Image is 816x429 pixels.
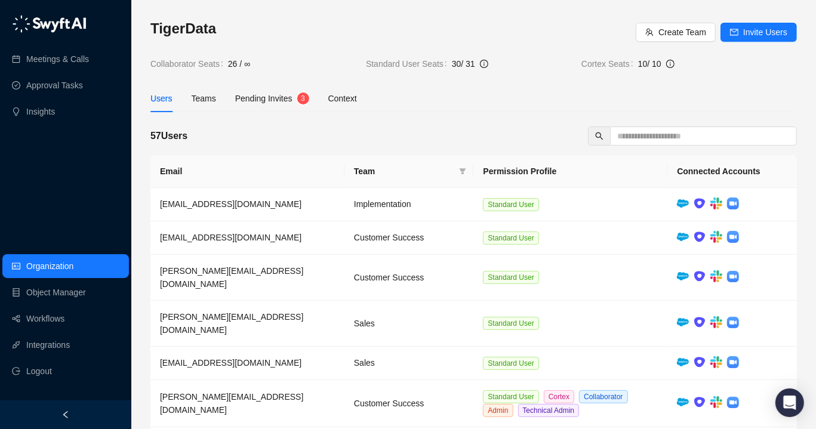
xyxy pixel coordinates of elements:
[727,397,739,409] img: zoom-DkfWWZB2.png
[636,23,716,42] button: Create Team
[228,57,250,70] span: 26 / ∞
[26,100,55,124] a: Insights
[160,233,301,242] span: [EMAIL_ADDRESS][DOMAIN_NAME]
[581,57,638,70] span: Cortex Seats
[694,356,706,368] img: ix+ea6nV3o2uKgAAAABJRU5ErkJggg==
[160,266,303,289] span: [PERSON_NAME][EMAIL_ADDRESS][DOMAIN_NAME]
[459,168,466,175] span: filter
[677,233,689,241] img: salesforce-ChMvK6Xa.png
[694,396,706,408] img: ix+ea6nV3o2uKgAAAABJRU5ErkJggg==
[710,316,722,328] img: slack-Cn3INd-T.png
[61,411,70,419] span: left
[677,199,689,208] img: salesforce-ChMvK6Xa.png
[645,28,654,36] span: team
[12,367,20,375] span: logout
[297,92,309,104] sup: 3
[666,60,675,68] span: info-circle
[483,198,538,211] span: Standard User
[667,155,797,188] th: Connected Accounts
[235,94,292,103] span: Pending Invites
[473,155,667,188] th: Permission Profile
[344,255,474,301] td: Customer Success
[710,270,722,282] img: slack-Cn3INd-T.png
[694,231,706,243] img: ix+ea6nV3o2uKgAAAABJRU5ErkJggg==
[301,94,305,103] span: 3
[743,26,787,39] span: Invite Users
[328,92,357,105] div: Context
[344,347,474,380] td: Sales
[150,57,228,70] span: Collaborator Seats
[160,199,301,209] span: [EMAIL_ADDRESS][DOMAIN_NAME]
[150,129,187,143] h5: 57 Users
[344,380,474,427] td: Customer Success
[26,254,73,278] a: Organization
[150,155,344,188] th: Email
[710,396,722,408] img: slack-Cn3INd-T.png
[344,301,474,347] td: Sales
[638,59,661,69] span: 10 / 10
[26,73,83,97] a: Approval Tasks
[483,390,538,403] span: Standard User
[727,231,739,243] img: zoom-DkfWWZB2.png
[344,188,474,221] td: Implementation
[452,59,475,69] span: 30 / 31
[483,317,538,330] span: Standard User
[483,357,538,370] span: Standard User
[160,312,303,335] span: [PERSON_NAME][EMAIL_ADDRESS][DOMAIN_NAME]
[727,317,739,329] img: zoom-DkfWWZB2.png
[483,404,513,417] span: Admin
[480,60,488,68] span: info-circle
[710,231,722,243] img: slack-Cn3INd-T.png
[483,271,538,284] span: Standard User
[694,270,706,282] img: ix+ea6nV3o2uKgAAAABJRU5ErkJggg==
[26,47,89,71] a: Meetings & Calls
[366,57,452,70] span: Standard User Seats
[694,197,706,209] img: ix+ea6nV3o2uKgAAAABJRU5ErkJggg==
[730,28,738,36] span: mail
[677,398,689,406] img: salesforce-ChMvK6Xa.png
[720,23,797,42] button: Invite Users
[677,358,689,366] img: salesforce-ChMvK6Xa.png
[694,316,706,328] img: ix+ea6nV3o2uKgAAAABJRU5ErkJggg==
[544,390,574,403] span: Cortex
[677,318,689,326] img: salesforce-ChMvK6Xa.png
[26,307,64,331] a: Workflows
[775,388,804,417] div: Open Intercom Messenger
[727,271,739,283] img: zoom-DkfWWZB2.png
[727,356,739,368] img: zoom-DkfWWZB2.png
[12,15,87,33] img: logo-05li4sbe.png
[518,404,580,417] span: Technical Admin
[344,221,474,255] td: Customer Success
[26,280,86,304] a: Object Manager
[727,197,739,209] img: zoom-DkfWWZB2.png
[710,356,722,368] img: slack-Cn3INd-T.png
[160,392,303,415] span: [PERSON_NAME][EMAIL_ADDRESS][DOMAIN_NAME]
[483,232,538,245] span: Standard User
[677,272,689,280] img: salesforce-ChMvK6Xa.png
[150,19,636,38] h3: TigerData
[457,162,469,180] span: filter
[354,165,455,178] span: Team
[658,26,706,39] span: Create Team
[160,358,301,368] span: [EMAIL_ADDRESS][DOMAIN_NAME]
[710,197,722,209] img: slack-Cn3INd-T.png
[579,390,627,403] span: Collaborator
[26,333,70,357] a: Integrations
[26,359,52,383] span: Logout
[595,132,603,140] span: search
[150,92,173,105] div: Users
[192,92,216,105] div: Teams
